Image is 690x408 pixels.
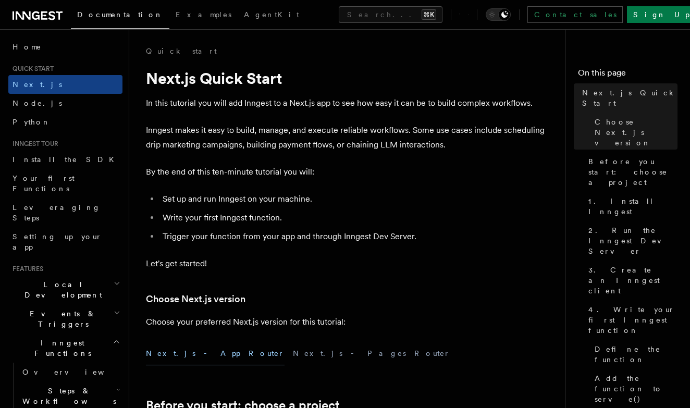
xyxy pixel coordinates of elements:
button: Inngest Functions [8,333,122,363]
span: Next.js [13,80,62,89]
p: In this tutorial you will add Inngest to a Next.js app to see how easy it can be to build complex... [146,96,557,110]
span: 1. Install Inngest [588,196,677,217]
span: Overview [22,368,130,376]
a: Home [8,38,122,56]
span: Events & Triggers [8,308,114,329]
a: Choose Next.js version [146,292,245,306]
h4: On this page [578,67,677,83]
button: Search...⌘K [339,6,442,23]
a: Quick start [146,46,217,56]
p: Inngest makes it easy to build, manage, and execute reliable workflows. Some use cases include sc... [146,123,557,152]
a: Documentation [71,3,169,29]
a: Your first Functions [8,169,122,198]
kbd: ⌘K [422,9,436,20]
a: Install the SDK [8,150,122,169]
li: Set up and run Inngest on your machine. [159,192,557,206]
li: Write your first Inngest function. [159,211,557,225]
p: Let's get started! [146,256,557,271]
span: 2. Run the Inngest Dev Server [588,225,677,256]
span: Python [13,118,51,126]
span: AgentKit [244,10,299,19]
a: Choose Next.js version [590,113,677,152]
span: Next.js Quick Start [582,88,677,108]
span: Before you start: choose a project [588,156,677,188]
span: Define the function [595,344,677,365]
span: Steps & Workflows [18,386,116,406]
span: Quick start [8,65,54,73]
a: Next.js [8,75,122,94]
p: By the end of this ten-minute tutorial you will: [146,165,557,179]
a: Define the function [590,340,677,369]
button: Next.js - App Router [146,342,285,365]
a: Examples [169,3,238,28]
p: Choose your preferred Next.js version for this tutorial: [146,315,557,329]
button: Events & Triggers [8,304,122,333]
a: AgentKit [238,3,305,28]
span: Local Development [8,279,114,300]
span: 4. Write your first Inngest function [588,304,677,336]
li: Trigger your function from your app and through Inngest Dev Server. [159,229,557,244]
span: Features [8,265,43,273]
span: Leveraging Steps [13,203,101,222]
span: Install the SDK [13,155,120,164]
span: Examples [176,10,231,19]
span: Inngest Functions [8,338,113,358]
span: Home [13,42,42,52]
a: 1. Install Inngest [584,192,677,221]
a: Leveraging Steps [8,198,122,227]
button: Toggle dark mode [486,8,511,21]
span: Choose Next.js version [595,117,677,148]
span: Add the function to serve() [595,373,677,404]
span: Node.js [13,99,62,107]
a: 2. Run the Inngest Dev Server [584,221,677,261]
a: Contact sales [527,6,623,23]
span: Documentation [77,10,163,19]
a: Next.js Quick Start [578,83,677,113]
h1: Next.js Quick Start [146,69,557,88]
a: Overview [18,363,122,381]
a: 3. Create an Inngest client [584,261,677,300]
span: Inngest tour [8,140,58,148]
a: Python [8,113,122,131]
a: Setting up your app [8,227,122,256]
a: 4. Write your first Inngest function [584,300,677,340]
span: 3. Create an Inngest client [588,265,677,296]
button: Next.js - Pages Router [293,342,450,365]
a: Node.js [8,94,122,113]
button: Local Development [8,275,122,304]
span: Setting up your app [13,232,102,251]
a: Before you start: choose a project [584,152,677,192]
span: Your first Functions [13,174,75,193]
